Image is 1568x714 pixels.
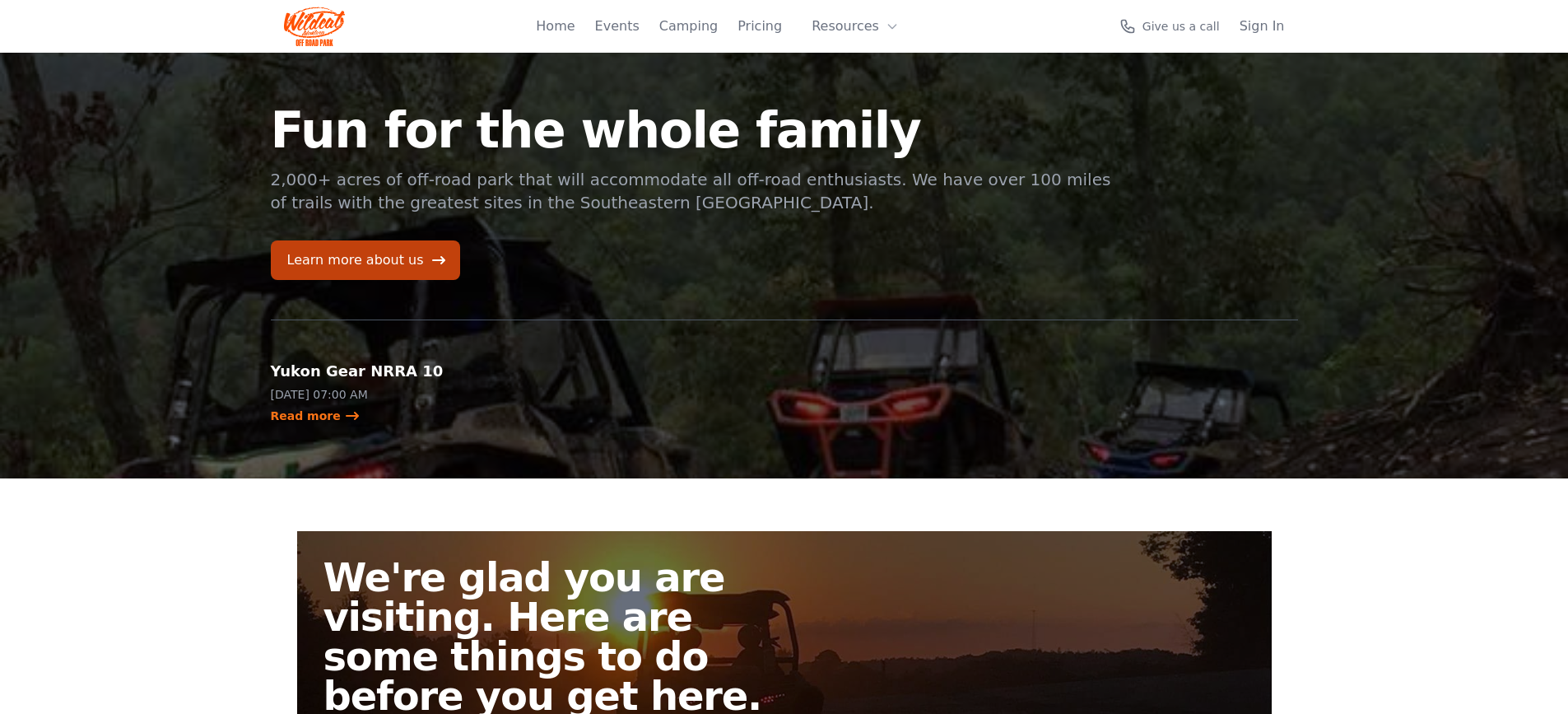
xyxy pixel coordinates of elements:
[271,360,508,383] h2: Yukon Gear NRRA 10
[536,16,575,36] a: Home
[802,10,909,43] button: Resources
[659,16,718,36] a: Camping
[271,105,1114,155] h1: Fun for the whole family
[737,16,782,36] a: Pricing
[271,386,508,403] p: [DATE] 07:00 AM
[271,168,1114,214] p: 2,000+ acres of off-road park that will accommodate all off-road enthusiasts. We have over 100 mi...
[271,408,361,424] a: Read more
[1119,18,1220,35] a: Give us a call
[271,240,460,280] a: Learn more about us
[1142,18,1220,35] span: Give us a call
[284,7,346,46] img: Wildcat Logo
[1240,16,1285,36] a: Sign In
[595,16,640,36] a: Events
